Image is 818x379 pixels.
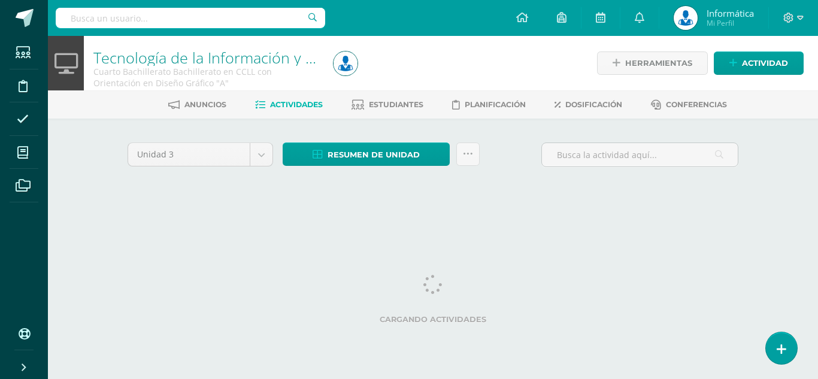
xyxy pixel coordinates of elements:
[128,143,272,166] a: Unidad 3
[93,47,436,68] a: Tecnología de la Información y Comunicación (TIC)
[452,95,526,114] a: Planificación
[707,18,754,28] span: Mi Perfil
[56,8,325,28] input: Busca un usuario...
[255,95,323,114] a: Actividades
[555,95,622,114] a: Dosificación
[707,7,754,19] span: Informática
[369,100,423,109] span: Estudiantes
[465,100,526,109] span: Planificación
[625,52,692,74] span: Herramientas
[542,143,738,166] input: Busca la actividad aquí...
[674,6,698,30] img: da59f6ea21f93948affb263ca1346426.png
[283,142,450,166] a: Resumen de unidad
[168,95,226,114] a: Anuncios
[597,51,708,75] a: Herramientas
[334,51,358,75] img: da59f6ea21f93948affb263ca1346426.png
[565,100,622,109] span: Dosificación
[714,51,804,75] a: Actividad
[128,315,738,324] label: Cargando actividades
[270,100,323,109] span: Actividades
[184,100,226,109] span: Anuncios
[93,66,319,89] div: Cuarto Bachillerato Bachillerato en CCLL con Orientación en Diseño Gráfico 'A'
[651,95,727,114] a: Conferencias
[93,49,319,66] h1: Tecnología de la Información y Comunicación (TIC)
[742,52,788,74] span: Actividad
[328,144,420,166] span: Resumen de unidad
[137,143,241,166] span: Unidad 3
[352,95,423,114] a: Estudiantes
[666,100,727,109] span: Conferencias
